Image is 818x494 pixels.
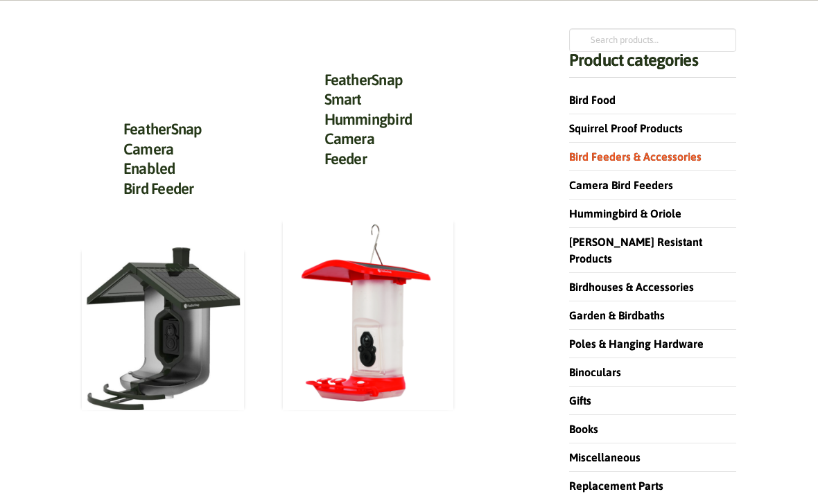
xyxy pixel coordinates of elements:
[569,28,736,52] input: Search products…
[569,122,683,134] a: Squirrel Proof Products
[569,52,736,78] h4: Product categories
[569,479,663,492] a: Replacement Parts
[569,281,694,293] a: Birdhouses & Accessories
[569,423,598,435] a: Books
[569,150,702,163] a: Bird Feeders & Accessories
[569,451,641,464] a: Miscellaneous
[569,207,681,220] a: Hummingbird & Oriole
[569,236,702,265] a: [PERSON_NAME] Resistant Products
[569,309,665,321] a: Garden & Birdbaths
[123,120,202,197] a: FeatherSnap Camera Enabled Bird Feeder
[569,394,591,407] a: Gifts
[569,366,621,378] a: Binoculars
[569,337,704,350] a: Poles & Hanging Hardware
[569,94,616,106] a: Bird Food
[324,71,412,168] a: FeatherSnap Smart Hummingbird Camera Feeder
[569,179,673,191] a: Camera Bird Feeders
